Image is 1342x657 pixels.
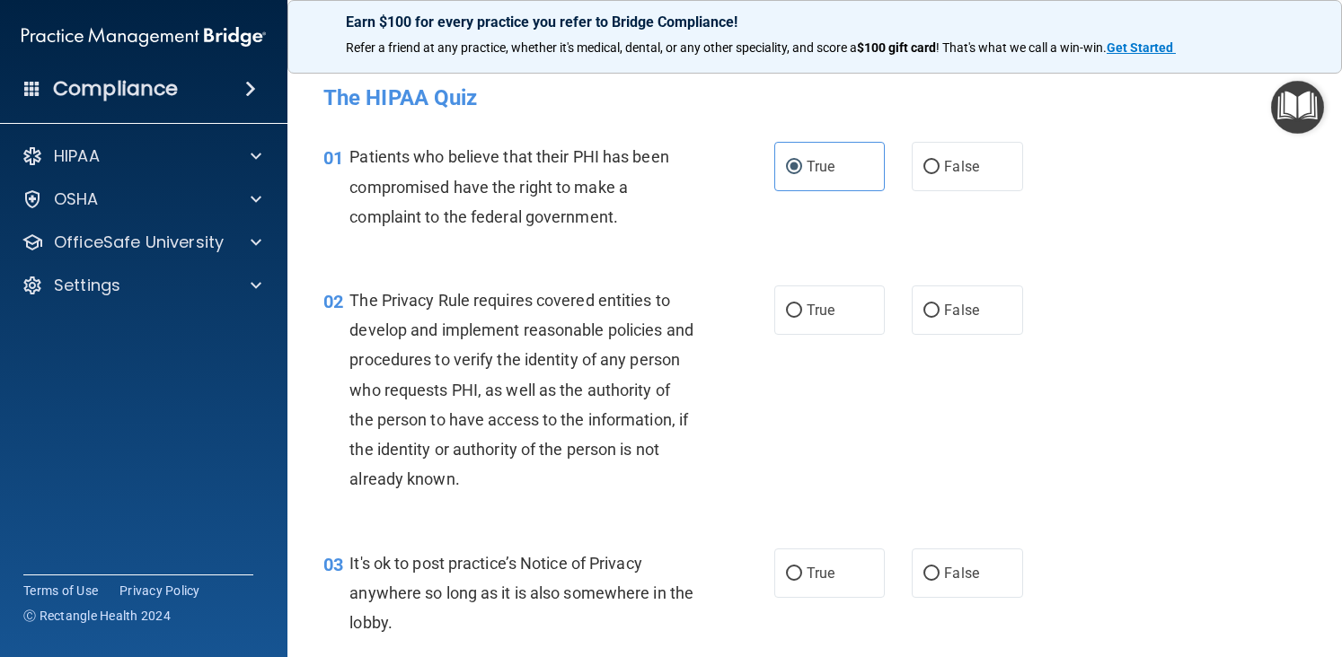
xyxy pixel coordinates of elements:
strong: Get Started [1107,40,1173,55]
input: False [923,304,940,318]
span: The Privacy Rule requires covered entities to develop and implement reasonable policies and proce... [349,291,693,488]
span: ! That's what we call a win-win. [936,40,1107,55]
a: Terms of Use [23,582,98,600]
button: Open Resource Center [1271,81,1324,134]
a: HIPAA [22,145,261,167]
span: It's ok to post practice’s Notice of Privacy anywhere so long as it is also somewhere in the lobby. [349,554,693,632]
span: 03 [323,554,343,575]
a: OfficeSafe University [22,232,261,253]
input: False [923,567,940,581]
span: True [807,158,834,175]
img: PMB logo [22,19,266,55]
p: Settings [54,275,120,296]
a: Privacy Policy [119,582,200,600]
a: Settings [22,275,261,296]
input: True [786,304,802,318]
span: Patients who believe that their PHI has been compromised have the right to make a complaint to th... [349,147,668,225]
span: True [807,565,834,582]
p: OSHA [54,188,99,210]
h4: Compliance [53,76,178,101]
span: Refer a friend at any practice, whether it's medical, dental, or any other speciality, and score a [346,40,857,55]
a: Get Started [1107,40,1176,55]
input: True [786,567,802,581]
span: False [944,565,979,582]
p: Earn $100 for every practice you refer to Bridge Compliance! [346,13,1284,31]
h4: The HIPAA Quiz [323,86,1306,109]
p: OfficeSafe University [54,232,224,253]
span: True [807,302,834,319]
input: False [923,161,940,174]
p: HIPAA [54,145,100,167]
span: 02 [323,291,343,312]
input: True [786,161,802,174]
span: False [944,302,979,319]
span: False [944,158,979,175]
span: Ⓒ Rectangle Health 2024 [23,607,171,625]
span: 01 [323,147,343,169]
a: OSHA [22,188,261,210]
strong: $100 gift card [857,40,936,55]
